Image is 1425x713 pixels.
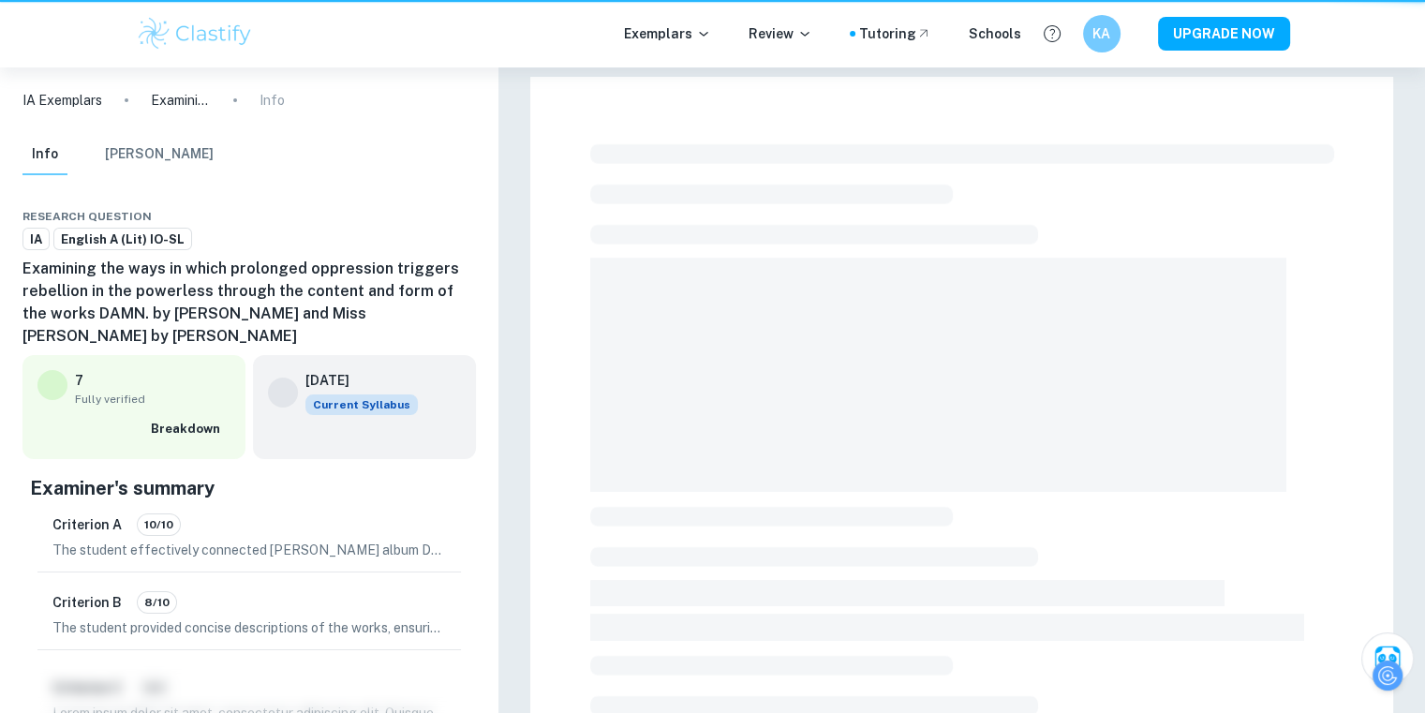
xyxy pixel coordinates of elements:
[22,90,102,111] a: IA Exemplars
[1091,23,1112,44] h6: KA
[151,90,211,111] p: Examining the ways in which prolonged oppression triggers rebellion in the powerless through the ...
[423,205,438,228] div: Download
[105,134,214,175] button: [PERSON_NAME]
[53,228,192,251] a: English A (Lit) IO-SL
[305,394,418,415] div: This exemplar is based on the current syllabus. Feel free to refer to it for inspiration/ideas wh...
[52,617,446,638] p: The student provided concise descriptions of the works, ensuring that the oral presentation was n...
[75,391,230,408] span: Fully verified
[461,205,476,228] div: Report issue
[1361,632,1414,685] button: Ask Clai
[138,516,180,533] span: 10/10
[138,594,176,611] span: 8/10
[442,205,457,228] div: Bookmark
[260,90,285,111] p: Info
[969,23,1021,44] a: Schools
[305,394,418,415] span: Current Syllabus
[1083,15,1121,52] button: KA
[75,370,83,391] p: 7
[22,258,476,348] h6: Examining the ways in which prolonged oppression triggers rebellion in the powerless through the ...
[146,415,230,443] button: Breakdown
[305,370,403,391] h6: [DATE]
[54,230,191,249] span: English A (Lit) IO-SL
[136,15,255,52] img: Clastify logo
[624,23,711,44] p: Exemplars
[405,205,420,228] div: Share
[22,228,50,251] a: IA
[52,592,122,613] h6: Criterion B
[749,23,812,44] p: Review
[22,208,152,225] span: Research question
[52,514,122,535] h6: Criterion A
[22,134,67,175] button: Info
[859,23,931,44] a: Tutoring
[52,540,446,560] p: The student effectively connected [PERSON_NAME] album DAMN. and [PERSON_NAME] play Miss [PERSON_N...
[1158,17,1290,51] button: UPGRADE NOW
[1036,18,1068,50] button: Help and Feedback
[30,474,468,502] h5: Examiner's summary
[23,230,49,249] span: IA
